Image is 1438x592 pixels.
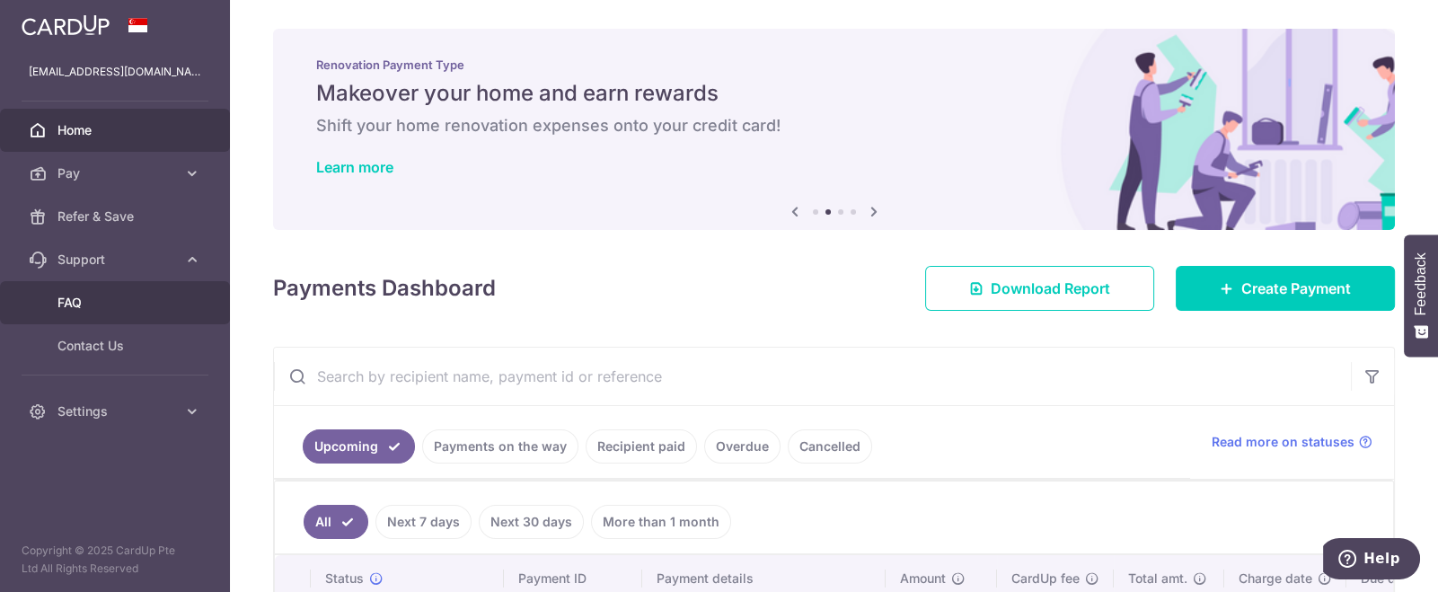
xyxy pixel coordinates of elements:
span: Home [57,121,176,139]
h6: Shift your home renovation expenses onto your credit card! [316,115,1352,137]
a: Read more on statuses [1212,433,1372,451]
a: Next 7 days [375,505,472,539]
a: Next 30 days [479,505,584,539]
span: Settings [57,402,176,420]
span: Total amt. [1128,570,1187,588]
input: Search by recipient name, payment id or reference [274,348,1351,405]
h4: Payments Dashboard [273,272,496,305]
span: FAQ [57,294,176,312]
a: Download Report [925,266,1154,311]
span: Feedback [1413,252,1429,315]
span: Refer & Save [57,208,176,225]
p: Renovation Payment Type [316,57,1352,72]
span: Read more on statuses [1212,433,1354,451]
span: Support [57,251,176,269]
iframe: Opens a widget where you can find more information [1323,538,1420,583]
span: Download Report [991,278,1110,299]
a: Recipient paid [586,429,697,464]
button: Feedback - Show survey [1404,234,1438,357]
a: Payments on the way [422,429,578,464]
h5: Makeover your home and earn rewards [316,79,1352,108]
a: Learn more [316,158,393,176]
a: Upcoming [303,429,415,464]
a: Create Payment [1176,266,1395,311]
span: Amount [900,570,946,588]
span: Pay [57,164,176,182]
p: [EMAIL_ADDRESS][DOMAIN_NAME] [29,63,201,81]
a: All [304,505,368,539]
span: Charge date [1239,570,1312,588]
span: CardUp fee [1011,570,1080,588]
img: CardUp [22,14,110,36]
a: More than 1 month [591,505,731,539]
img: Renovation banner [273,29,1395,230]
a: Cancelled [788,429,872,464]
span: Create Payment [1241,278,1351,299]
span: Status [325,570,364,588]
span: Contact Us [57,337,176,355]
a: Overdue [704,429,781,464]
